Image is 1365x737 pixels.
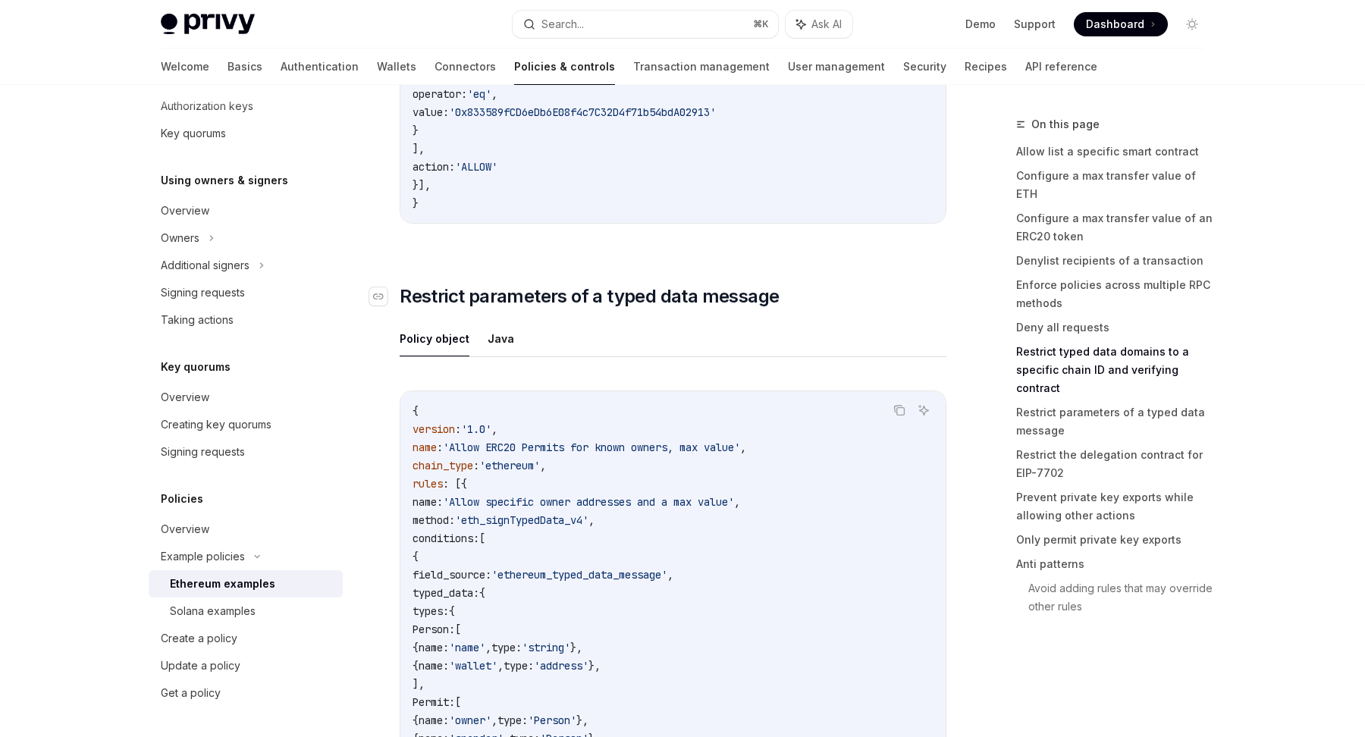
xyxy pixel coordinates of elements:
span: ⌘ K [753,18,769,30]
div: Create a policy [161,629,237,648]
a: Security [903,49,946,85]
span: Person: [413,623,455,636]
span: 'address' [534,659,588,673]
span: : [473,459,479,472]
span: Dashboard [1086,17,1144,32]
span: 'eth_signTypedData_v4' [455,513,588,527]
span: conditions: [413,532,479,545]
span: , [491,87,497,101]
span: { [413,550,419,563]
a: Welcome [161,49,209,85]
h5: Policies [161,490,203,508]
span: name: [413,495,443,509]
div: Update a policy [161,657,240,675]
span: } [413,196,419,210]
span: On this page [1031,115,1100,133]
span: types: [413,604,449,618]
img: light logo [161,14,255,35]
span: name: [419,641,449,654]
span: field_source: [413,568,491,582]
span: 'string' [522,641,570,654]
span: 'ethereum_typed_data_message' [491,568,667,582]
span: , [740,441,746,454]
span: name: [419,713,449,727]
a: Key quorums [149,120,343,147]
span: { [449,604,455,618]
span: 'ALLOW' [455,160,497,174]
span: ], [413,677,425,691]
a: Creating key quorums [149,411,343,438]
a: Deny all requests [1016,315,1216,340]
button: Toggle dark mode [1180,12,1204,36]
span: , [540,459,546,472]
div: Get a policy [161,684,221,702]
span: }, [570,641,582,654]
a: Avoid adding rules that may override other rules [1028,576,1216,619]
div: Example policies [161,547,245,566]
span: method: [413,513,455,527]
a: Prevent private key exports while allowing other actions [1016,485,1216,528]
span: [ [455,695,461,709]
span: , [485,641,491,654]
span: [ [479,532,485,545]
a: Navigate to header [369,284,400,309]
span: , [497,659,504,673]
a: Restrict parameters of a typed data message [1016,400,1216,443]
a: Solana examples [149,597,343,625]
a: Authentication [281,49,359,85]
div: Creating key quorums [161,416,271,434]
span: : [455,422,461,436]
a: Dashboard [1074,12,1168,36]
span: 'name' [449,641,485,654]
div: Search... [541,15,584,33]
span: type: [497,713,528,727]
span: , [734,495,740,509]
div: Overview [161,202,209,220]
a: Signing requests [149,279,343,306]
div: Ethereum examples [170,575,275,593]
a: Connectors [435,49,496,85]
a: Configure a max transfer value of ETH [1016,164,1216,206]
span: }, [576,713,588,727]
a: Restrict the delegation contract for EIP-7702 [1016,443,1216,485]
div: Overview [161,520,209,538]
a: Restrict typed data domains to a specific chain ID and verifying contract [1016,340,1216,400]
div: Overview [161,388,209,406]
span: type: [491,641,522,654]
span: '1.0' [461,422,491,436]
a: User management [788,49,885,85]
span: Permit: [413,695,455,709]
a: Overview [149,197,343,224]
div: Solana examples [170,602,256,620]
a: Basics [227,49,262,85]
a: Configure a max transfer value of an ERC20 token [1016,206,1216,249]
button: Policy object [400,321,469,356]
span: Restrict parameters of a typed data message [400,284,779,309]
button: Java [488,321,514,356]
a: Anti patterns [1016,552,1216,576]
a: Overview [149,516,343,543]
div: Taking actions [161,311,234,329]
span: , [491,422,497,436]
span: Ask AI [811,17,842,32]
button: Search...⌘K [513,11,778,38]
span: 'eq' [467,87,491,101]
span: name: [419,659,449,673]
a: Update a policy [149,652,343,679]
span: rules [413,477,443,491]
span: { [413,659,419,673]
div: Additional signers [161,256,249,274]
button: Ask AI [914,400,934,420]
span: [ [455,623,461,636]
h5: Using owners & signers [161,171,288,190]
a: Denylist recipients of a transaction [1016,249,1216,273]
span: 'wallet' [449,659,497,673]
a: Policies & controls [514,49,615,85]
span: : [{ [443,477,467,491]
a: Demo [965,17,996,32]
a: Wallets [377,49,416,85]
span: : [437,441,443,454]
span: value: [413,105,449,119]
span: }], [413,178,431,192]
a: Allow list a specific smart contract [1016,140,1216,164]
